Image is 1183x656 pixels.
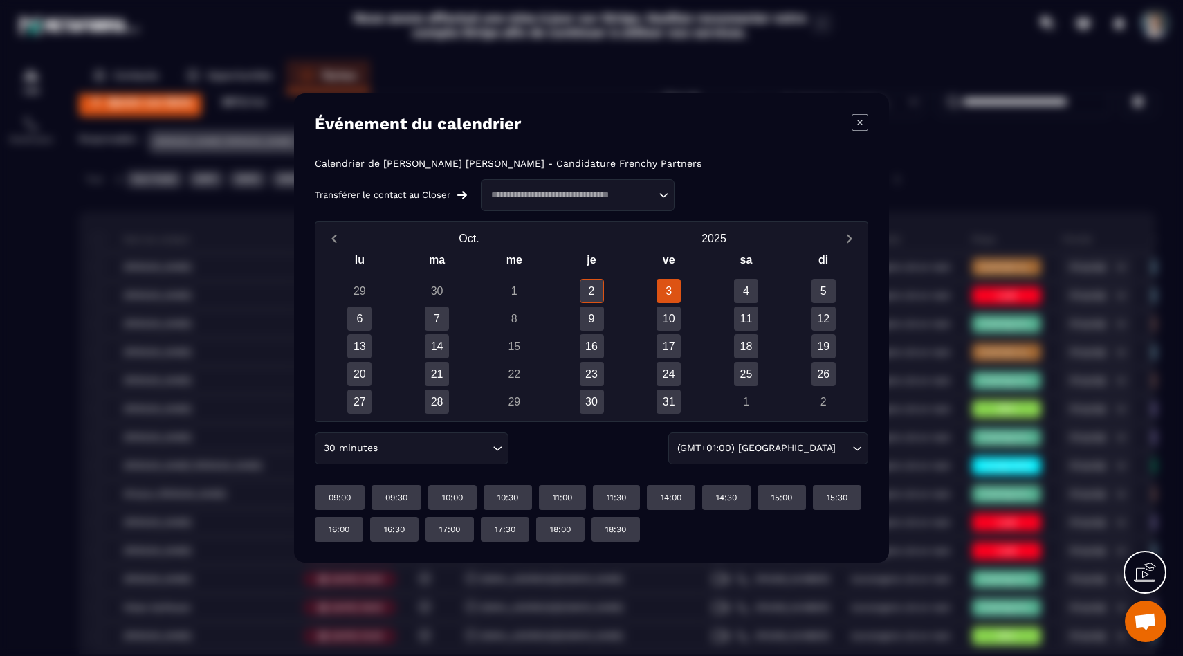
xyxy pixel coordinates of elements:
[708,250,785,275] div: sa
[674,441,838,456] span: (GMT+01:00) [GEOGRAPHIC_DATA]
[347,307,372,331] div: 6
[321,250,398,275] div: lu
[442,492,463,503] p: 10:00
[502,279,526,303] div: 1
[657,390,681,414] div: 31
[321,250,862,414] div: Calendar wrapper
[657,362,681,386] div: 24
[321,229,347,248] button: Previous month
[502,334,526,358] div: 15
[347,362,372,386] div: 20
[580,307,604,331] div: 9
[497,492,518,503] p: 10:30
[347,279,372,303] div: 29
[425,334,449,358] div: 14
[384,524,405,535] p: 16:30
[771,492,792,503] p: 15:00
[439,524,460,535] p: 17:00
[785,250,862,275] div: di
[502,362,526,386] div: 22
[553,492,572,503] p: 11:00
[811,307,836,331] div: 12
[398,250,476,275] div: ma
[385,492,407,503] p: 09:30
[734,279,758,303] div: 4
[495,524,515,535] p: 17:30
[734,390,758,414] div: 1
[329,492,351,503] p: 09:00
[838,441,849,456] input: Search for option
[425,307,449,331] div: 7
[502,307,526,331] div: 8
[811,334,836,358] div: 19
[580,279,604,303] div: 2
[315,432,508,464] div: Search for option
[811,279,836,303] div: 5
[605,524,626,535] p: 18:30
[836,229,862,248] button: Next month
[668,432,868,464] div: Search for option
[425,362,449,386] div: 21
[734,362,758,386] div: 25
[425,279,449,303] div: 30
[811,390,836,414] div: 2
[734,334,758,358] div: 18
[315,114,521,134] h4: Événement du calendrier
[591,226,836,250] button: Open years overlay
[486,188,655,202] input: Search for option
[315,158,701,169] p: Calendrier de [PERSON_NAME] [PERSON_NAME] - Candidature Frenchy Partners
[347,226,591,250] button: Open months overlay
[580,390,604,414] div: 30
[481,179,675,211] div: Search for option
[1125,601,1166,642] div: Ouvrir le chat
[657,334,681,358] div: 17
[811,362,836,386] div: 26
[347,390,372,414] div: 27
[315,190,450,201] p: Transférer le contact au Closer
[321,279,862,414] div: Calendar days
[630,250,708,275] div: ve
[553,250,630,275] div: je
[329,524,349,535] p: 16:00
[347,334,372,358] div: 13
[716,492,737,503] p: 14:30
[502,390,526,414] div: 29
[425,390,449,414] div: 28
[380,441,489,456] input: Search for option
[657,307,681,331] div: 10
[734,307,758,331] div: 11
[657,279,681,303] div: 3
[607,492,626,503] p: 11:30
[550,524,571,535] p: 18:00
[580,334,604,358] div: 16
[320,441,380,456] span: 30 minutes
[661,492,681,503] p: 14:00
[580,362,604,386] div: 23
[475,250,553,275] div: me
[827,492,847,503] p: 15:30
